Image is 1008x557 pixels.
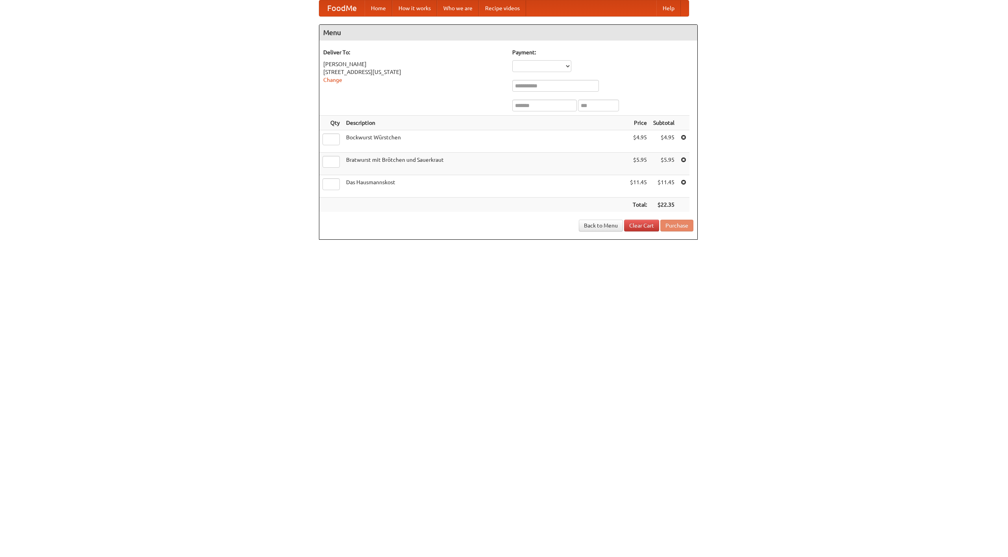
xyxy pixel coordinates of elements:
[650,130,678,153] td: $4.95
[319,25,697,41] h4: Menu
[627,130,650,153] td: $4.95
[512,48,693,56] h5: Payment:
[343,116,627,130] th: Description
[392,0,437,16] a: How it works
[656,0,681,16] a: Help
[627,198,650,212] th: Total:
[650,175,678,198] td: $11.45
[579,220,623,231] a: Back to Menu
[650,153,678,175] td: $5.95
[627,175,650,198] td: $11.45
[319,116,343,130] th: Qty
[323,48,504,56] h5: Deliver To:
[437,0,479,16] a: Who we are
[365,0,392,16] a: Home
[323,68,504,76] div: [STREET_ADDRESS][US_STATE]
[479,0,526,16] a: Recipe videos
[627,153,650,175] td: $5.95
[660,220,693,231] button: Purchase
[624,220,659,231] a: Clear Cart
[323,60,504,68] div: [PERSON_NAME]
[343,153,627,175] td: Bratwurst mit Brötchen und Sauerkraut
[343,175,627,198] td: Das Hausmannskost
[323,77,342,83] a: Change
[319,0,365,16] a: FoodMe
[627,116,650,130] th: Price
[650,116,678,130] th: Subtotal
[343,130,627,153] td: Bockwurst Würstchen
[650,198,678,212] th: $22.35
